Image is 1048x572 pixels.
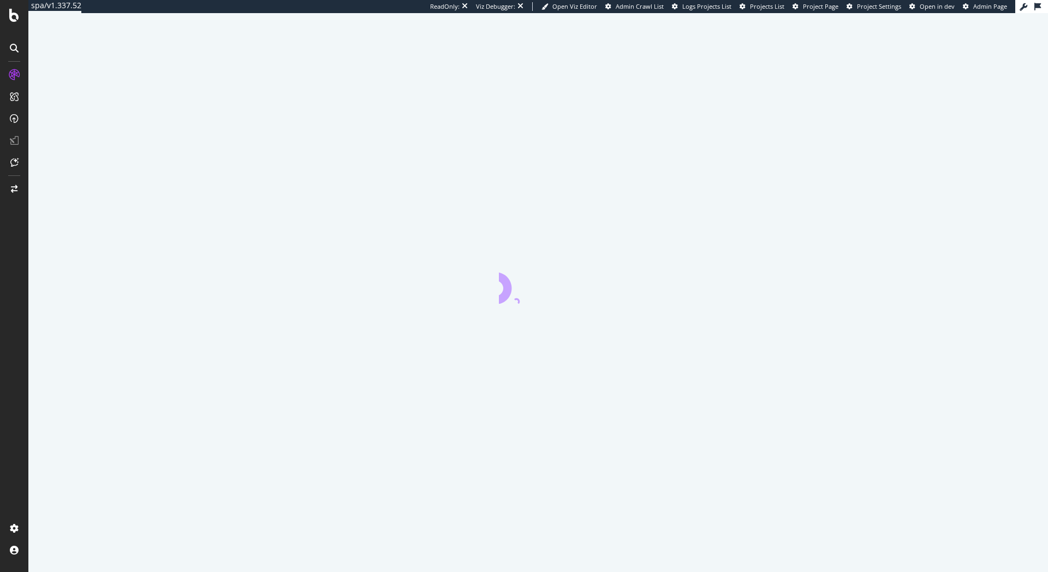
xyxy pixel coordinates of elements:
[909,2,955,11] a: Open in dev
[430,2,460,11] div: ReadOnly:
[750,2,784,10] span: Projects List
[963,2,1007,11] a: Admin Page
[793,2,838,11] a: Project Page
[616,2,664,10] span: Admin Crawl List
[499,264,577,304] div: animation
[605,2,664,11] a: Admin Crawl List
[740,2,784,11] a: Projects List
[847,2,901,11] a: Project Settings
[973,2,1007,10] span: Admin Page
[672,2,731,11] a: Logs Projects List
[857,2,901,10] span: Project Settings
[920,2,955,10] span: Open in dev
[476,2,515,11] div: Viz Debugger:
[803,2,838,10] span: Project Page
[682,2,731,10] span: Logs Projects List
[552,2,597,10] span: Open Viz Editor
[541,2,597,11] a: Open Viz Editor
